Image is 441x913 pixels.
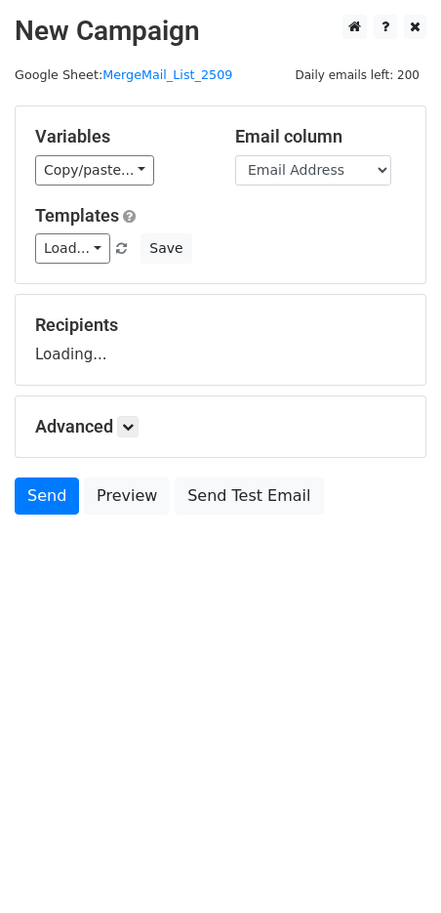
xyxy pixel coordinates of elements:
button: Save [140,233,191,264]
h5: Variables [35,126,206,147]
a: Send Test Email [175,477,323,515]
span: Daily emails left: 200 [288,64,426,86]
div: Loading... [35,314,406,365]
h2: New Campaign [15,15,426,48]
a: Send [15,477,79,515]
a: Copy/paste... [35,155,154,186]
h5: Advanced [35,416,406,437]
a: Preview [84,477,170,515]
h5: Recipients [35,314,406,336]
small: Google Sheet: [15,67,232,82]
a: Daily emails left: 200 [288,67,426,82]
h5: Email column [235,126,406,147]
a: Load... [35,233,110,264]
a: Templates [35,205,119,226]
a: MergeMail_List_2509 [102,67,232,82]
